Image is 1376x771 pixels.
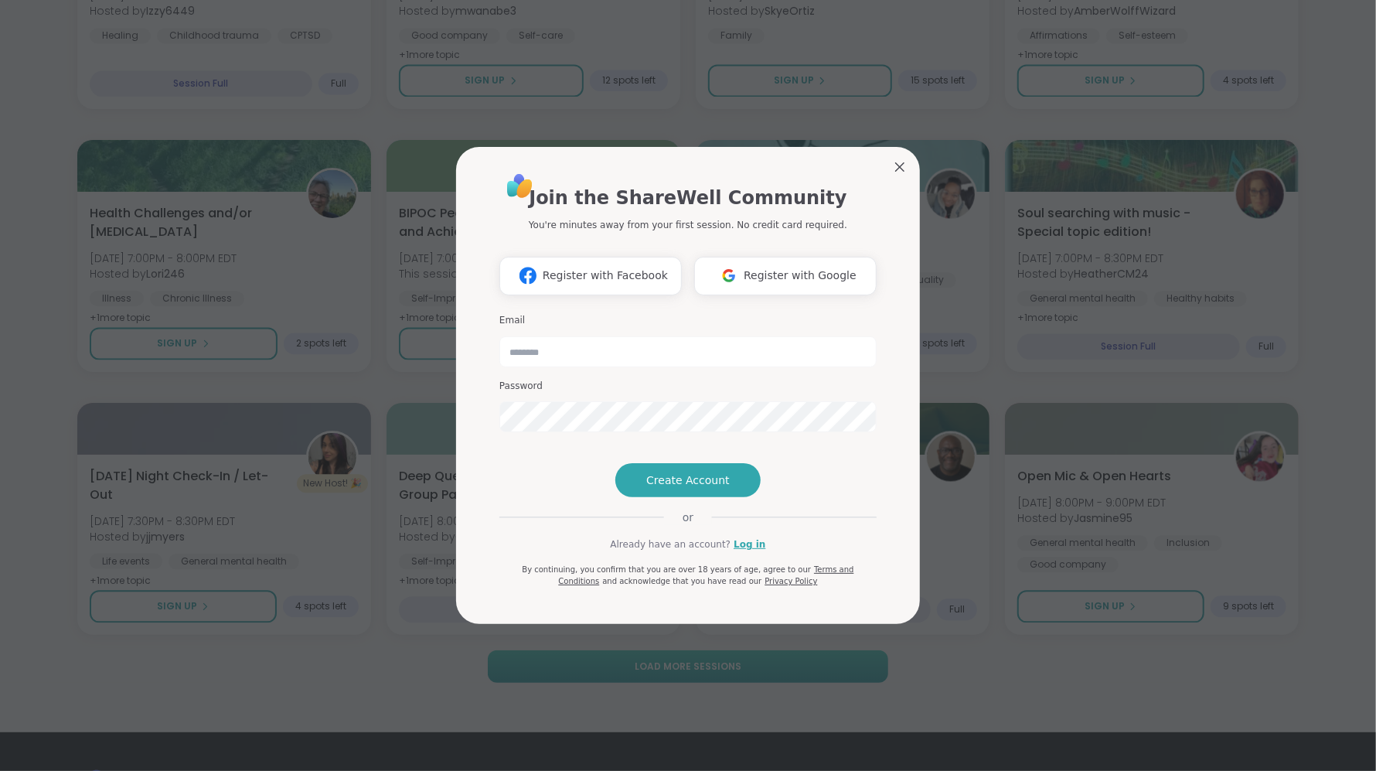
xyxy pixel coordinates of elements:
[765,577,817,585] a: Privacy Policy
[664,510,712,525] span: or
[610,537,731,551] span: Already have an account?
[499,257,682,295] button: Register with Facebook
[646,472,730,488] span: Create Account
[499,380,877,393] h3: Password
[529,218,847,232] p: You're minutes away from your first session. No credit card required.
[543,268,668,284] span: Register with Facebook
[602,577,761,585] span: and acknowledge that you have read our
[522,565,811,574] span: By continuing, you confirm that you are over 18 years of age, agree to our
[529,184,846,212] h1: Join the ShareWell Community
[694,257,877,295] button: Register with Google
[744,268,857,284] span: Register with Google
[499,314,877,327] h3: Email
[615,463,761,497] button: Create Account
[513,261,543,290] img: ShareWell Logomark
[734,537,765,551] a: Log in
[714,261,744,290] img: ShareWell Logomark
[558,565,853,585] a: Terms and Conditions
[502,169,537,203] img: ShareWell Logo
